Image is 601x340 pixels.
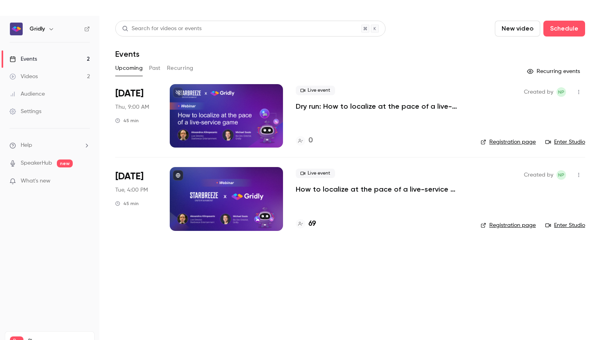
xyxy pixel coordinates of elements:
[21,159,52,167] a: SpeakerHub
[21,141,32,150] span: Help
[21,46,28,52] img: tab_domain_overview_orange.svg
[88,47,134,52] div: Keywords by Traffic
[13,21,19,27] img: website_grey.svg
[10,73,38,81] div: Videos
[115,49,140,59] h1: Events
[115,170,143,183] span: [DATE]
[21,21,87,27] div: Domain: [DOMAIN_NAME]
[79,46,85,52] img: tab_keywords_by_traffic_grey.svg
[481,138,536,146] a: Registration page
[115,200,139,207] div: 45 min
[556,170,566,180] span: Ngan Phan
[524,87,553,97] span: Created by
[296,184,468,194] a: How to localize at the pace of a live-service game
[115,84,157,148] div: Sep 11 Thu, 9:00 AM (Europe/Stockholm)
[57,159,73,167] span: new
[10,141,90,150] li: help-dropdown-opener
[30,47,71,52] div: Domain Overview
[21,177,50,185] span: What's new
[296,135,313,146] a: 0
[296,102,468,111] a: Dry run: How to localize at the pace of a live-service game
[296,169,335,178] span: Live event
[10,108,41,115] div: Settings
[115,62,143,75] button: Upcoming
[115,117,139,124] div: 45 min
[10,55,37,63] div: Events
[545,138,585,146] a: Enter Studio
[115,103,149,111] span: Thu, 9:00 AM
[558,170,564,180] span: NP
[115,167,157,231] div: Sep 16 Tue, 4:00 PM (Europe/Stockholm)
[10,23,23,35] img: Gridly
[149,62,161,75] button: Past
[22,13,39,19] div: v 4.0.25
[115,186,148,194] span: Tue, 4:00 PM
[308,135,313,146] h4: 0
[481,221,536,229] a: Registration page
[115,87,143,100] span: [DATE]
[13,13,19,19] img: logo_orange.svg
[29,25,45,33] h6: Gridly
[296,219,316,229] a: 69
[122,25,202,33] div: Search for videos or events
[167,62,194,75] button: Recurring
[543,21,585,36] button: Schedule
[524,170,553,180] span: Created by
[296,86,335,95] span: Live event
[10,90,45,98] div: Audience
[308,219,316,229] h4: 69
[523,65,585,78] button: Recurring events
[495,21,540,36] button: New video
[558,87,564,97] span: NP
[556,87,566,97] span: Ngan Phan
[545,221,585,229] a: Enter Studio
